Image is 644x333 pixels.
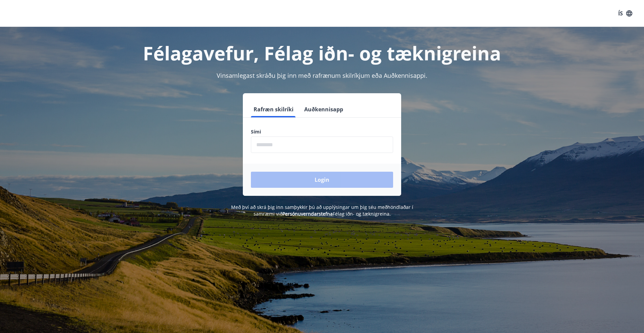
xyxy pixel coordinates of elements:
label: Sími [251,128,393,135]
button: Auðkennisapp [302,101,346,117]
span: Vinsamlegast skráðu þig inn með rafrænum skilríkjum eða Auðkennisappi. [217,71,427,79]
h1: Félagavefur, Félag iðn- og tæknigreina [89,40,555,66]
a: Persónuverndarstefna [282,211,333,217]
span: Með því að skrá þig inn samþykkir þú að upplýsingar um þig séu meðhöndlaðar í samræmi við Félag i... [231,204,413,217]
button: ÍS [614,7,636,19]
button: Rafræn skilríki [251,101,296,117]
